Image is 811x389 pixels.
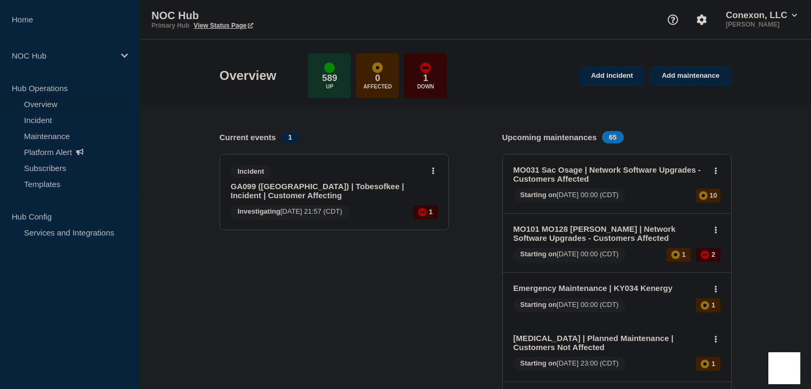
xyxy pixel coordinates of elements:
span: [DATE] 21:57 (CDT) [231,205,349,219]
div: affected [701,360,709,368]
div: up [324,62,335,73]
p: 1 [711,301,715,309]
span: 1 [281,131,299,143]
span: [DATE] 00:00 (CDT) [513,298,626,312]
p: Primary Hub [151,22,189,29]
p: Affected [364,84,392,90]
a: GA099 ([GEOGRAPHIC_DATA]) | Tobesofkee | Incident | Customer Affecting [231,182,423,200]
span: Investigating [238,207,280,215]
p: NOC Hub [12,51,114,60]
span: [DATE] 23:00 (CDT) [513,357,626,371]
div: down [701,250,709,259]
button: Account settings [690,9,713,31]
p: 589 [322,73,337,84]
p: 0 [375,73,380,84]
p: [PERSON_NAME] [724,21,799,28]
span: [DATE] 00:00 (CDT) [513,248,626,262]
h1: Overview [220,68,277,83]
h4: Upcoming maintenances [502,133,597,142]
p: Up [326,84,333,90]
a: MO031 Sac Osage | Network Software Upgrades - Customers Affected [513,165,706,183]
div: affected [372,62,383,73]
p: Down [417,84,434,90]
p: 1 [423,73,428,84]
div: affected [671,250,680,259]
span: [DATE] 00:00 (CDT) [513,189,626,202]
span: Starting on [520,359,557,367]
a: Emergency Maintenance | KY034 Kenergy [513,283,706,293]
p: 10 [710,191,717,199]
p: 1 [682,250,686,258]
h4: Current events [220,133,276,142]
div: affected [699,191,708,200]
button: Support [662,9,684,31]
span: Starting on [520,250,557,258]
span: 65 [602,131,623,143]
p: 1 [429,208,432,216]
span: Starting on [520,301,557,309]
div: affected [701,301,709,310]
a: View Status Page [194,22,253,29]
iframe: Help Scout Beacon - Open [768,352,800,384]
div: down [420,62,431,73]
p: NOC Hub [151,10,365,22]
div: down [418,208,427,216]
button: Conexon, LLC [724,10,799,21]
a: Add maintenance [650,66,731,86]
a: MO101 MO128 [PERSON_NAME] | Network Software Upgrades - Customers Affected [513,224,706,242]
a: Add incident [579,66,645,86]
span: Incident [231,165,271,177]
span: Starting on [520,191,557,199]
a: [MEDICAL_DATA] | Planned Maintenance | Customers Not Affected [513,334,706,352]
p: 2 [711,250,715,258]
p: 1 [711,360,715,368]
